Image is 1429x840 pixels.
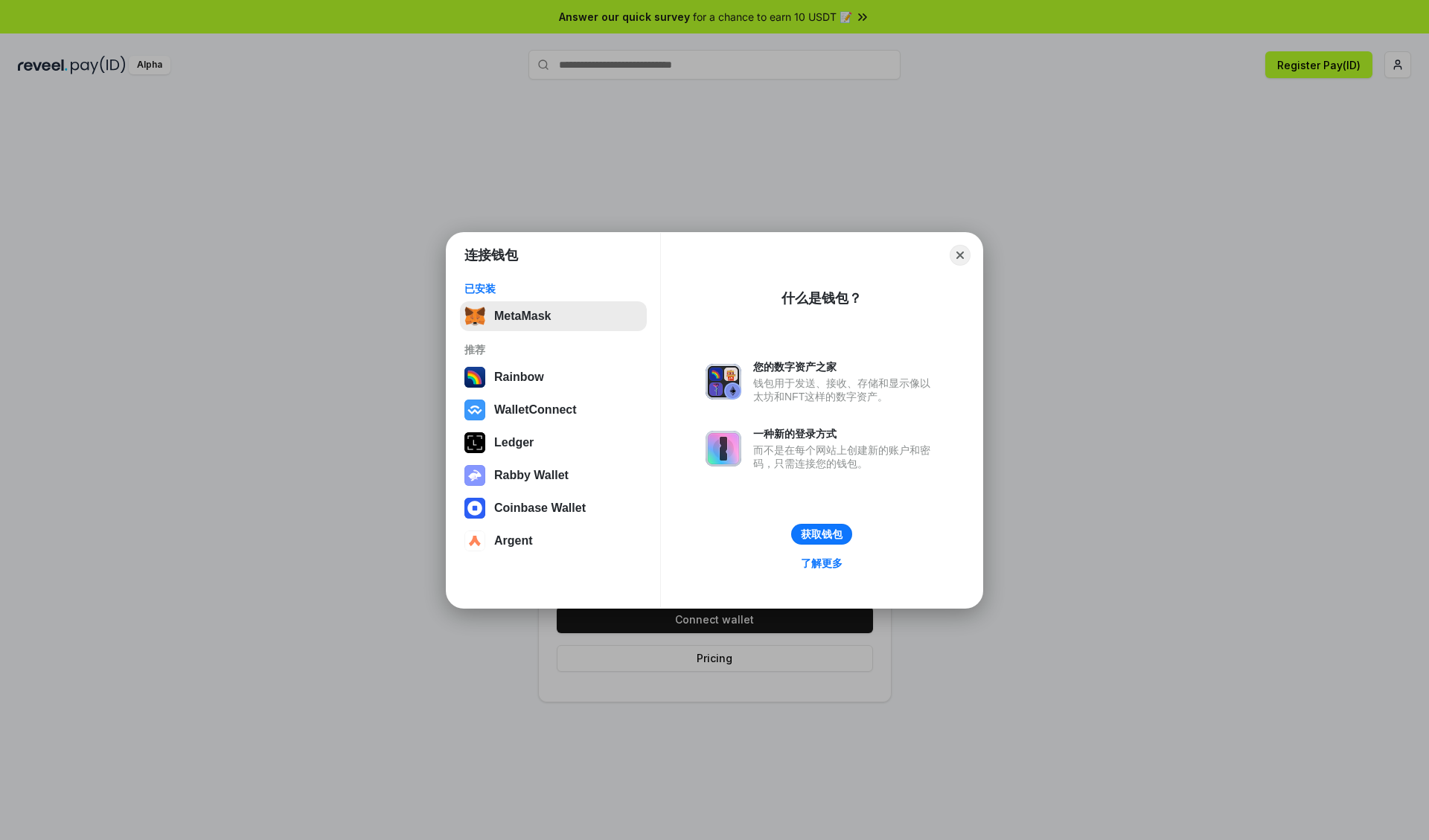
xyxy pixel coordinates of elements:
[801,528,843,541] div: 获取钱包
[460,428,647,458] button: Ledger
[706,431,741,467] img: svg+xml,%3Csvg%20xmlns%3D%22http%3A%2F%2Fwww.w3.org%2F2000%2Fsvg%22%20fill%3D%22none%22%20viewBox...
[792,554,851,573] a: 了解更多
[494,469,569,482] div: Rabby Wallet
[753,360,938,373] div: 您的数字资产之家
[460,301,647,331] button: MetaMask
[464,306,485,327] img: svg+xml,%3Csvg%20fill%3D%22none%22%20height%3D%2233%22%20viewBox%3D%220%200%2035%2033%22%20width%...
[464,282,642,295] div: 已安装
[464,530,485,551] img: svg+xml,%3Csvg%20width%3D%2228%22%20height%3D%2228%22%20viewBox%3D%220%200%2028%2028%22%20fill%3D...
[464,465,485,486] img: svg+xml,%3Csvg%20xmlns%3D%22http%3A%2F%2Fwww.w3.org%2F2000%2Fsvg%22%20fill%3D%22none%22%20viewBox...
[460,461,647,490] button: Rabby Wallet
[494,371,544,384] div: Rainbow
[464,246,518,264] h1: 连接钱包
[464,400,485,420] img: svg+xml,%3Csvg%20width%3D%2228%22%20height%3D%2228%22%20viewBox%3D%220%200%2028%2028%22%20fill%3D...
[460,526,647,556] button: Argent
[801,557,843,570] div: 了解更多
[494,403,577,417] div: WalletConnect
[494,436,534,449] div: Ledger
[460,395,647,425] button: WalletConnect
[494,501,586,515] div: Coinbase Wallet
[753,443,938,470] div: 而不是在每个网站上创建新的账户和密码，只需连接您的钱包。
[464,432,485,453] img: svg+xml,%3Csvg%20xmlns%3D%22http%3A%2F%2Fwww.w3.org%2F2000%2Fsvg%22%20width%3D%2228%22%20height%3...
[706,364,741,400] img: svg+xml,%3Csvg%20xmlns%3D%22http%3A%2F%2Fwww.w3.org%2F2000%2Fsvg%22%20fill%3D%22none%22%20viewBox...
[460,493,647,523] button: Coinbase Wallet
[460,362,647,392] button: Rainbow
[494,534,533,548] div: Argent
[781,289,862,307] div: 什么是钱包？
[494,310,551,323] div: MetaMask
[464,498,485,519] img: svg+xml,%3Csvg%20width%3D%2228%22%20height%3D%2228%22%20viewBox%3D%220%200%2028%2028%22%20fill%3D...
[464,343,642,356] div: 推荐
[950,245,971,266] button: Close
[753,376,938,403] div: 钱包用于发送、接收、存储和显示像以太坊和NFT这样的数字资产。
[791,524,852,545] button: 获取钱包
[753,427,938,440] div: 一种新的登录方式
[464,367,485,388] img: svg+xml,%3Csvg%20width%3D%22120%22%20height%3D%22120%22%20viewBox%3D%220%200%20120%20120%22%20fil...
